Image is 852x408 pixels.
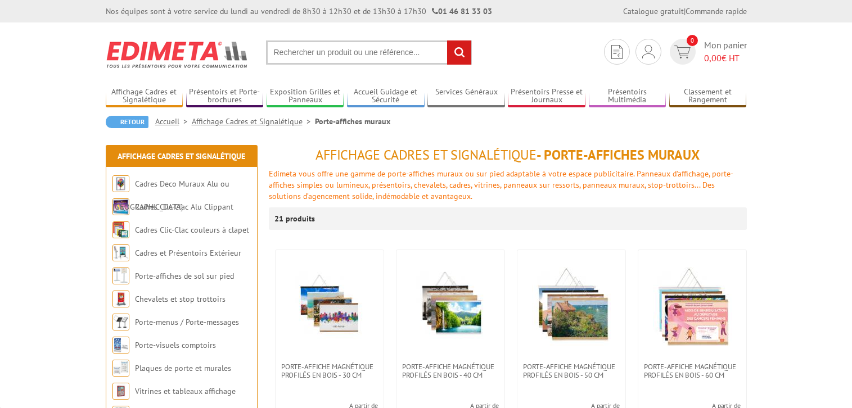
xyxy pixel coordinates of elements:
[112,179,229,212] a: Cadres Deco Muraux Alu ou [GEOGRAPHIC_DATA]
[135,248,241,258] a: Cadres et Présentoirs Extérieur
[653,267,732,346] img: PORTE-AFFICHE MAGNÉTIQUE PROFILÉS EN BOIS - 60 cm
[644,362,741,379] span: PORTE-AFFICHE MAGNÉTIQUE PROFILÉS EN BOIS - 60 cm
[686,6,747,16] a: Commande rapide
[135,225,249,235] a: Cadres Clic-Clac couleurs à clapet
[411,267,490,346] img: PORTE-AFFICHE MAGNÉTIQUE PROFILÉS EN BOIS - 40 cm
[155,116,192,126] a: Accueil
[623,6,747,17] div: |
[135,271,234,281] a: Porte-affiches de sol sur pied
[135,294,226,304] a: Chevalets et stop trottoirs
[112,314,129,330] img: Porte-menus / Porte-messages
[523,362,620,379] span: PORTE-AFFICHE MAGNÉTIQUE PROFILÉS EN BOIS - 50 cm
[135,386,236,396] a: Vitrines et tableaux affichage
[192,116,315,126] a: Affichage Cadres et Signalétique
[106,116,148,128] a: Retour
[347,87,425,106] a: Accueil Guidage et Sécurité
[669,87,747,106] a: Classement et Rangement
[638,362,746,379] a: PORTE-AFFICHE MAGNÉTIQUE PROFILÉS EN BOIS - 60 cm
[186,87,264,106] a: Présentoirs et Porte-brochures
[402,362,499,379] span: PORTE-AFFICHE MAGNÉTIQUE PROFILÉS EN BOIS - 40 cm
[447,40,471,65] input: rechercher
[106,6,492,17] div: Nos équipes sont à votre service du lundi au vendredi de 8h30 à 12h30 et de 13h30 à 17h30
[106,87,183,106] a: Affichage Cadres et Signalétique
[118,151,245,161] a: Affichage Cadres et Signalétique
[532,267,611,346] img: PORTE-AFFICHE MAGNÉTIQUE PROFILÉS EN BOIS - 50 cm
[267,87,344,106] a: Exposition Grilles et Panneaux
[281,362,378,379] span: PORTE-AFFICHE MAGNÉTIQUE PROFILÉS EN BOIS - 30 cm
[112,175,129,192] img: Cadres Deco Muraux Alu ou Bois
[106,34,249,75] img: Edimeta
[623,6,684,16] a: Catalogue gratuit
[269,148,747,162] h1: - Porte-affiches muraux
[315,146,537,164] span: Affichage Cadres et Signalétique
[112,360,129,377] img: Plaques de porte et murales
[642,45,655,58] img: devis rapide
[704,52,747,65] span: € HT
[112,291,129,307] img: Chevalets et stop trottoirs
[517,362,625,379] a: PORTE-AFFICHE MAGNÉTIQUE PROFILÉS EN BOIS - 50 cm
[135,317,239,327] a: Porte-menus / Porte-messages
[508,87,585,106] a: Présentoirs Presse et Journaux
[269,169,733,201] font: Edimeta vous offre une gamme de porte-affiches muraux ou sur pied adaptable à votre espace public...
[704,52,722,64] span: 0,00
[112,268,129,284] img: Porte-affiches de sol sur pied
[266,40,472,65] input: Rechercher un produit ou une référence...
[667,39,747,65] a: devis rapide 0 Mon panier 0,00€ HT
[112,337,129,353] img: Porte-visuels comptoirs
[135,363,231,373] a: Plaques de porte et murales
[112,221,129,238] img: Cadres Clic-Clac couleurs à clapet
[704,39,747,65] span: Mon panier
[315,116,390,127] li: Porte-affiches muraux
[427,87,505,106] a: Services Généraux
[432,6,492,16] strong: 01 46 81 33 03
[276,362,384,379] a: PORTE-AFFICHE MAGNÉTIQUE PROFILÉS EN BOIS - 30 cm
[611,45,623,59] img: devis rapide
[396,362,504,379] a: PORTE-AFFICHE MAGNÉTIQUE PROFILÉS EN BOIS - 40 cm
[112,383,129,400] img: Vitrines et tableaux affichage
[674,46,691,58] img: devis rapide
[589,87,666,106] a: Présentoirs Multimédia
[112,244,129,261] img: Cadres et Présentoirs Extérieur
[274,207,317,230] p: 21 produits
[135,340,216,350] a: Porte-visuels comptoirs
[135,202,233,212] a: Cadres Clic-Clac Alu Clippant
[687,35,698,46] span: 0
[290,267,369,346] img: PORTE-AFFICHE MAGNÉTIQUE PROFILÉS EN BOIS - 30 cm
